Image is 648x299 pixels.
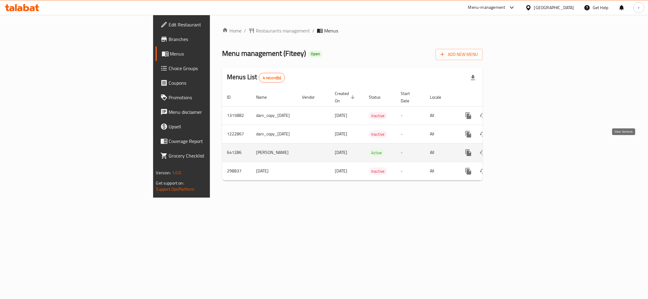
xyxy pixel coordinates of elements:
td: dani_copy_[DATE] [251,125,297,143]
a: Menu disclaimer [156,105,261,119]
span: [DATE] [335,111,347,119]
span: Menus [170,50,256,57]
td: All [425,106,456,125]
button: more [461,108,476,123]
span: r [638,4,639,11]
span: Name [256,93,275,101]
a: Upsell [156,119,261,134]
td: All [425,162,456,180]
a: Branches [156,32,261,46]
span: [DATE] [335,167,347,175]
button: Add New Menu [436,49,483,60]
nav: breadcrumb [222,27,483,34]
th: Actions [456,88,524,107]
button: more [461,145,476,160]
span: Coverage Report [169,138,256,145]
span: Get support on: [156,179,184,187]
td: - [396,106,425,125]
a: Choice Groups [156,61,261,76]
span: 4 record(s) [259,75,285,81]
td: - [396,162,425,180]
td: [PERSON_NAME] [251,143,297,162]
span: Add New Menu [441,51,478,58]
span: Edit Restaurant [169,21,256,28]
button: more [461,164,476,178]
span: Inactive [369,168,387,175]
td: dani_copy_[DATE] [251,106,297,125]
span: Locale [430,93,449,101]
a: Coverage Report [156,134,261,148]
button: Change Status [476,164,490,178]
button: Change Status [476,127,490,141]
a: Grocery Checklist [156,148,261,163]
span: Upsell [169,123,256,130]
span: 1.0.0 [172,169,181,177]
span: Start Date [401,90,418,104]
span: Active [369,149,384,156]
li: / [312,27,314,34]
a: Edit Restaurant [156,17,261,32]
td: - [396,143,425,162]
a: Restaurants management [249,27,310,34]
span: [DATE] [335,130,347,138]
table: enhanced table [222,88,524,181]
a: Support.OpsPlatform [156,185,195,193]
div: [GEOGRAPHIC_DATA] [534,4,574,11]
td: [DATE] [251,162,297,180]
span: [DATE] [335,148,347,156]
span: Inactive [369,112,387,119]
span: Promotions [169,94,256,101]
td: - [396,125,425,143]
span: Restaurants management [256,27,310,34]
span: Grocery Checklist [169,152,256,159]
div: Menu-management [468,4,506,11]
span: Branches [169,36,256,43]
h2: Menus List [227,73,285,83]
div: Open [308,50,322,58]
span: Menu management ( Fiteey ) [222,46,306,60]
td: All [425,125,456,143]
span: Created On [335,90,357,104]
button: more [461,127,476,141]
span: Inactive [369,131,387,138]
button: Change Status [476,108,490,123]
button: Change Status [476,145,490,160]
span: Status [369,93,389,101]
span: Menu disclaimer [169,108,256,116]
span: Open [308,51,322,56]
a: Coupons [156,76,261,90]
span: ID [227,93,238,101]
span: Choice Groups [169,65,256,72]
span: Menus [324,27,338,34]
span: Coupons [169,79,256,87]
td: All [425,143,456,162]
a: Promotions [156,90,261,105]
a: Menus [156,46,261,61]
span: Version: [156,169,171,177]
span: Vendor [302,93,323,101]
